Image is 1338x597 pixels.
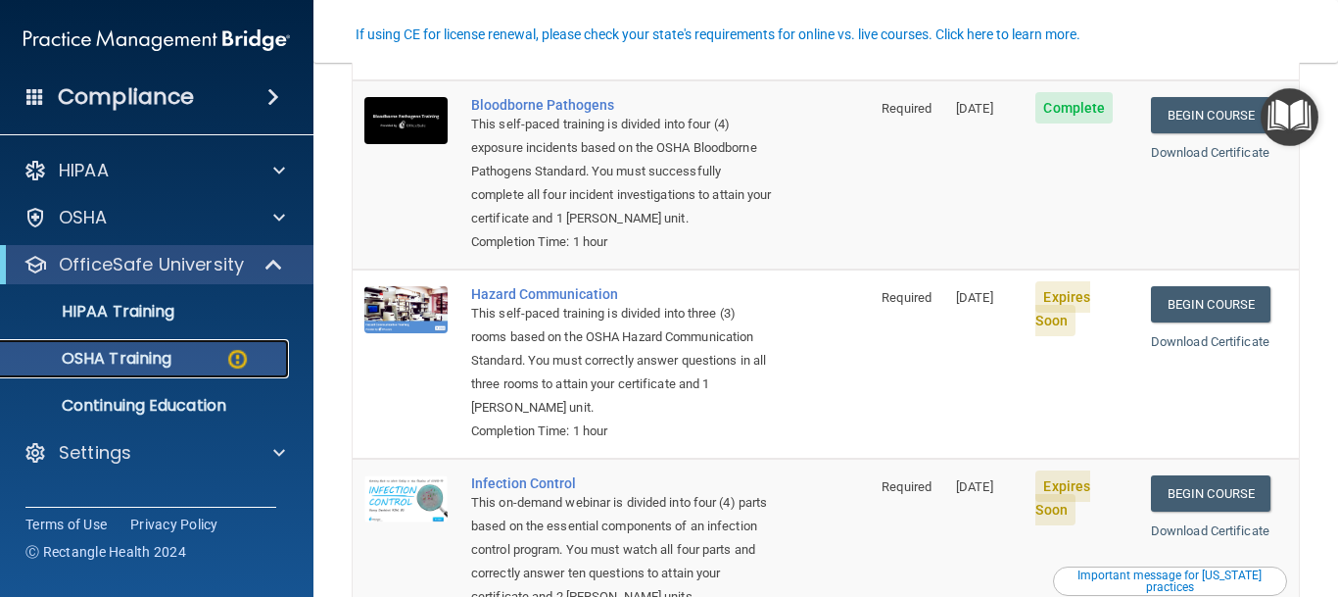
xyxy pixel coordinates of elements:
[356,27,1080,41] div: If using CE for license renewal, please check your state's requirements for online vs. live cours...
[471,475,772,491] a: Infection Control
[24,253,284,276] a: OfficeSafe University
[1035,92,1113,124] span: Complete
[58,83,194,111] h4: Compliance
[24,159,285,182] a: HIPAA
[13,349,171,369] p: OSHA Training
[225,347,250,372] img: warning-circle.0cc9ac19.png
[353,25,1083,44] button: If using CE for license renewal, please check your state's requirements for online vs. live cours...
[13,302,174,322] p: HIPAA Training
[471,97,772,113] a: Bloodborne Pathogens
[24,206,285,229] a: OSHA
[1151,97,1270,133] a: Begin Course
[59,206,108,229] p: OSHA
[1151,286,1270,323] a: Begin Course
[471,302,772,420] div: This self-paced training is divided into three (3) rooms based on the OSHA Hazard Communication S...
[471,113,772,230] div: This self-paced training is divided into four (4) exposure incidents based on the OSHA Bloodborne...
[59,441,131,465] p: Settings
[471,420,772,443] div: Completion Time: 1 hour
[956,290,993,305] span: [DATE]
[24,21,290,60] img: PMB logo
[956,479,993,494] span: [DATE]
[1151,475,1270,512] a: Begin Course
[25,542,186,562] span: Ⓒ Rectangle Health 2024
[882,479,932,494] span: Required
[1151,145,1269,160] a: Download Certificate
[1035,471,1090,525] span: Expires Soon
[882,101,932,116] span: Required
[1053,567,1287,596] button: Read this if you are a dental practitioner in the state of CA
[471,230,772,254] div: Completion Time: 1 hour
[956,101,993,116] span: [DATE]
[1151,523,1269,538] a: Download Certificate
[59,159,109,182] p: HIPAA
[13,396,280,416] p: Continuing Education
[1056,570,1284,593] div: Important message for [US_STATE] practices
[1035,281,1090,336] span: Expires Soon
[1261,88,1318,146] button: Open Resource Center
[882,290,932,305] span: Required
[471,286,772,302] a: Hazard Communication
[1151,334,1269,349] a: Download Certificate
[25,515,107,534] a: Terms of Use
[24,441,285,465] a: Settings
[59,253,244,276] p: OfficeSafe University
[130,515,218,534] a: Privacy Policy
